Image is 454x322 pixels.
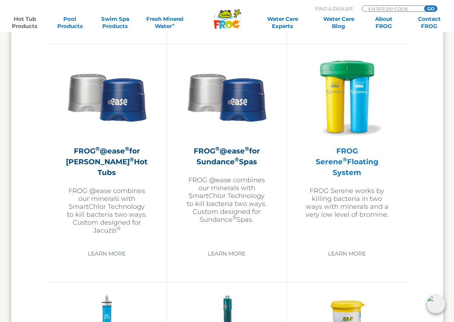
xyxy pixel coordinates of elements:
a: Fresh MineralWater∞ [143,15,187,30]
sup: ® [235,156,239,163]
input: GO [424,6,437,11]
input: Zip Code Form [368,6,416,12]
sup: ∞ [172,22,175,27]
sup: ® [117,225,121,231]
p: FROG Serene works by killing bacteria in two ways with minerals and a very low level of bromine. [305,187,389,218]
a: FROG®@ease®for [PERSON_NAME]®Hot TubsFROG @ease combines our minerals with SmartChlor Technology ... [65,55,149,242]
a: Water CareBlog [321,15,356,30]
img: openIcon [427,295,445,313]
sup: ® [130,156,134,163]
p: Find A Dealer [315,5,352,12]
a: Hot TubProducts [7,15,42,30]
img: hot-tub-product-serene-floater-300x300.png [305,55,389,138]
h2: FROG Serene Floating System [305,146,389,178]
h2: FROG @ease for Sundance Spas [185,146,269,167]
a: Water CareExperts [254,15,311,30]
img: Sundance-cartridges-2-300x300.png [185,55,269,138]
sup: ® [233,215,237,220]
a: Learn More [199,247,254,260]
sup: ® [245,145,249,152]
sup: ® [125,145,129,152]
sup: ® [343,156,347,163]
a: AboutFROG [367,15,402,30]
p: FROG @ease combines our minerals with SmartChlor Technology to kill bacteria two ways. Custom des... [65,187,149,234]
p: FROG @ease combines our minerals with SmartChlor Technology to kill bacteria two ways. Custom des... [185,176,269,224]
a: FROG®@ease®for Sundance®SpasFROG @ease combines our minerals with SmartChlor Technology to kill b... [185,55,269,242]
a: Learn More [320,247,374,260]
h2: FROG @ease for [PERSON_NAME] Hot Tubs [65,146,149,178]
a: PoolProducts [53,15,88,30]
a: ContactFROG [412,15,447,30]
a: Swim SpaProducts [98,15,133,30]
img: Sundance-cartridges-2-300x300.png [65,55,149,138]
sup: ® [215,145,220,152]
a: Learn More [80,247,134,260]
a: FROG Serene®Floating SystemFROG Serene works by killing bacteria in two ways with minerals and a ... [305,55,389,242]
sup: ® [95,145,100,152]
